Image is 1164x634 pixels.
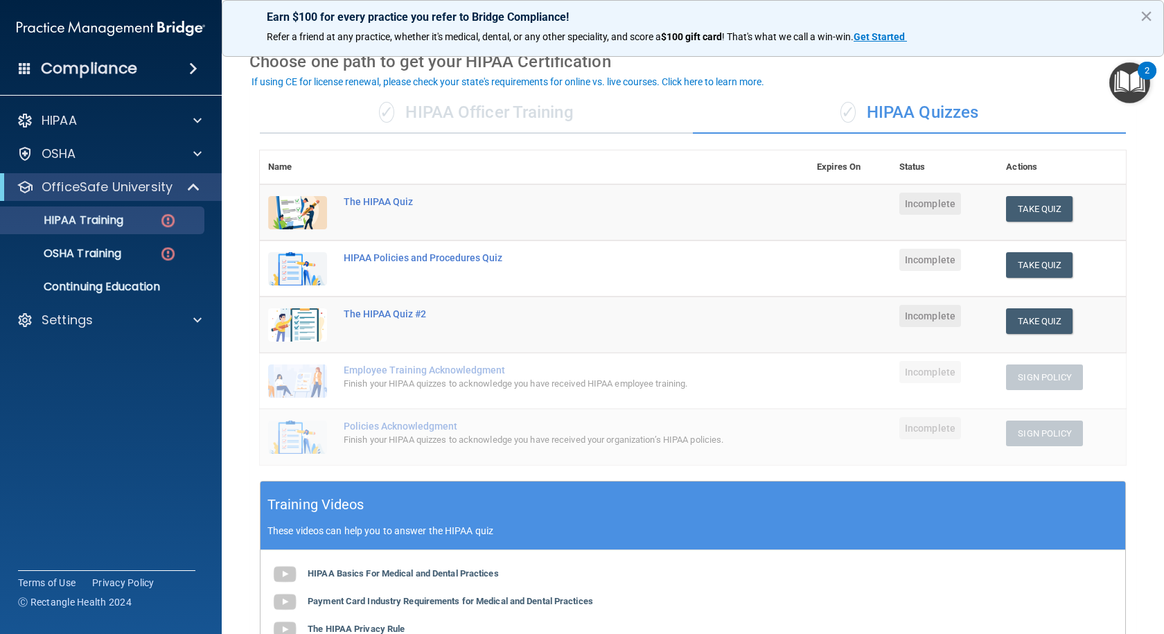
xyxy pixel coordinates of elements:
p: OSHA Training [9,247,121,261]
span: Refer a friend at any practice, whether it's medical, dental, or any other speciality, and score a [267,31,661,42]
button: Take Quiz [1006,308,1073,334]
div: Employee Training Acknowledgment [344,364,739,376]
button: Sign Policy [1006,421,1083,446]
span: ✓ [379,102,394,123]
a: Settings [17,312,202,328]
span: Incomplete [899,417,961,439]
div: Choose one path to get your HIPAA Certification [249,42,1136,82]
span: Incomplete [899,361,961,383]
span: Incomplete [899,305,961,327]
img: gray_youtube_icon.38fcd6cc.png [271,561,299,588]
button: Open Resource Center, 2 new notifications [1109,62,1150,103]
th: Name [260,150,335,184]
div: HIPAA Quizzes [693,92,1126,134]
div: The HIPAA Quiz [344,196,739,207]
h4: Compliance [41,59,137,78]
button: If using CE for license renewal, please check your state's requirements for online vs. live cours... [249,75,766,89]
b: The HIPAA Privacy Rule [308,624,405,634]
a: Get Started [854,31,907,42]
div: HIPAA Policies and Procedures Quiz [344,252,739,263]
button: Take Quiz [1006,196,1073,222]
div: Finish your HIPAA quizzes to acknowledge you have received HIPAA employee training. [344,376,739,392]
p: Earn $100 for every practice you refer to Bridge Compliance! [267,10,1119,24]
div: HIPAA Officer Training [260,92,693,134]
a: OSHA [17,146,202,162]
a: Privacy Policy [92,576,155,590]
img: PMB logo [17,15,205,42]
b: Payment Card Industry Requirements for Medical and Dental Practices [308,596,593,606]
a: OfficeSafe University [17,179,201,195]
div: 2 [1145,71,1149,89]
div: If using CE for license renewal, please check your state's requirements for online vs. live cours... [252,77,764,87]
img: danger-circle.6113f641.png [159,245,177,263]
button: Sign Policy [1006,364,1083,390]
p: HIPAA [42,112,77,129]
th: Expires On [809,150,891,184]
span: ! That's what we call a win-win. [722,31,854,42]
div: Finish your HIPAA quizzes to acknowledge you have received your organization’s HIPAA policies. [344,432,739,448]
img: danger-circle.6113f641.png [159,212,177,229]
b: HIPAA Basics For Medical and Dental Practices [308,568,499,579]
a: HIPAA [17,112,202,129]
th: Status [891,150,998,184]
span: Incomplete [899,193,961,215]
p: OSHA [42,146,76,162]
button: Close [1140,5,1153,27]
p: OfficeSafe University [42,179,173,195]
span: Ⓒ Rectangle Health 2024 [18,595,132,609]
span: ✓ [840,102,856,123]
th: Actions [998,150,1126,184]
strong: Get Started [854,31,905,42]
img: gray_youtube_icon.38fcd6cc.png [271,588,299,616]
div: Policies Acknowledgment [344,421,739,432]
a: Terms of Use [18,576,76,590]
p: Settings [42,312,93,328]
p: Continuing Education [9,280,198,294]
h5: Training Videos [267,493,364,517]
strong: $100 gift card [661,31,722,42]
button: Take Quiz [1006,252,1073,278]
p: These videos can help you to answer the HIPAA quiz [267,525,1118,536]
span: Incomplete [899,249,961,271]
div: The HIPAA Quiz #2 [344,308,739,319]
p: HIPAA Training [9,213,123,227]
